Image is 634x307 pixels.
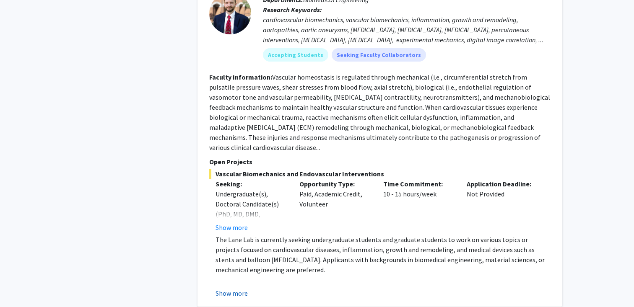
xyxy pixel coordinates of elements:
[332,48,426,62] mat-chip: Seeking Faculty Collaborators
[383,179,455,189] p: Time Commitment:
[460,179,544,232] div: Not Provided
[299,179,371,189] p: Opportunity Type:
[209,73,272,81] b: Faculty Information:
[377,179,461,232] div: 10 - 15 hours/week
[293,179,377,232] div: Paid, Academic Credit, Volunteer
[6,269,36,301] iframe: Chat
[263,5,322,14] b: Research Keywords:
[263,15,551,45] div: cardiovascular biomechanics, vascular biomechanics, inflammation, growth and remodeling, aortopat...
[216,179,287,189] p: Seeking:
[209,73,550,152] fg-read-more: Vascular homeostasis is regulated through mechanical (i.e., circumferential stretch from pulsatil...
[209,157,551,167] p: Open Projects
[216,222,248,232] button: Show more
[263,48,328,62] mat-chip: Accepting Students
[216,235,551,275] p: The Lane Lab is currently seeking undergraduate students and graduate students to work on various...
[216,189,287,229] div: Undergraduate(s), Doctoral Candidate(s) (PhD, MD, DMD, PharmD, etc.)
[467,179,538,189] p: Application Deadline:
[216,288,248,298] button: Show more
[209,169,551,179] span: Vascular Biomechanics and Endovascular Interventions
